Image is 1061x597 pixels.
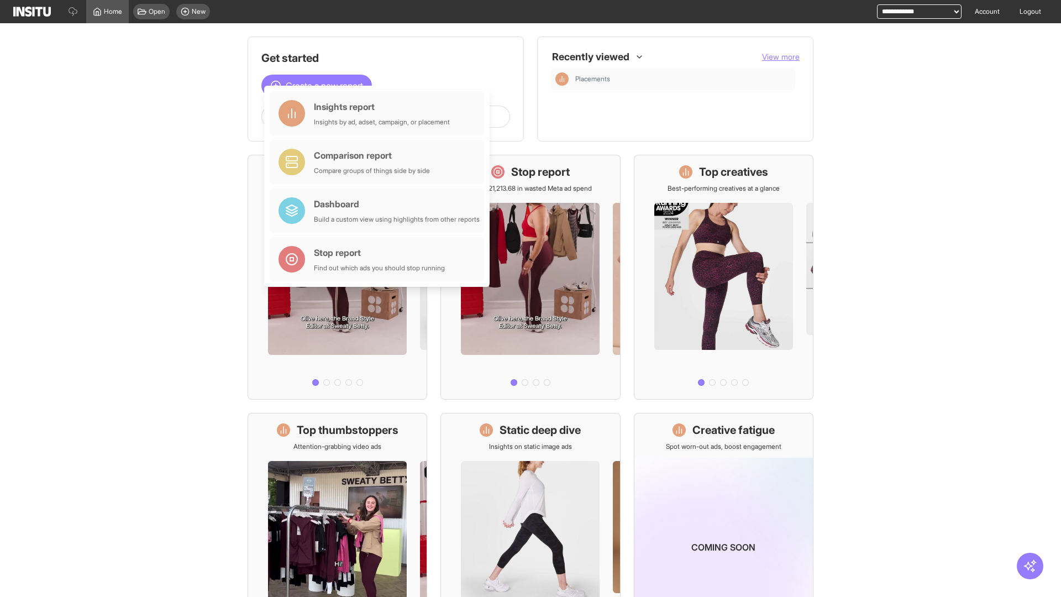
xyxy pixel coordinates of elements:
[297,422,398,438] h1: Top thumbstoppers
[149,7,165,16] span: Open
[261,75,372,97] button: Create a new report
[13,7,51,17] img: Logo
[762,51,800,62] button: View more
[314,197,480,211] div: Dashboard
[511,164,570,180] h1: Stop report
[489,442,572,451] p: Insights on static image ads
[314,100,450,113] div: Insights report
[575,75,791,83] span: Placements
[314,118,450,127] div: Insights by ad, adset, campaign, or placement
[314,264,445,273] div: Find out which ads you should stop running
[634,155,813,400] a: Top creativesBest-performing creatives at a glance
[668,184,780,193] p: Best-performing creatives at a glance
[314,246,445,259] div: Stop report
[440,155,620,400] a: Stop reportSave £21,213.68 in wasted Meta ad spend
[575,75,610,83] span: Placements
[314,215,480,224] div: Build a custom view using highlights from other reports
[248,155,427,400] a: What's live nowSee all active ads instantly
[314,149,430,162] div: Comparison report
[469,184,592,193] p: Save £21,213.68 in wasted Meta ad spend
[314,166,430,175] div: Compare groups of things side by side
[555,72,569,86] div: Insights
[293,442,381,451] p: Attention-grabbing video ads
[762,52,800,61] span: View more
[104,7,122,16] span: Home
[699,164,768,180] h1: Top creatives
[500,422,581,438] h1: Static deep dive
[261,50,510,66] h1: Get started
[286,79,363,92] span: Create a new report
[192,7,206,16] span: New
